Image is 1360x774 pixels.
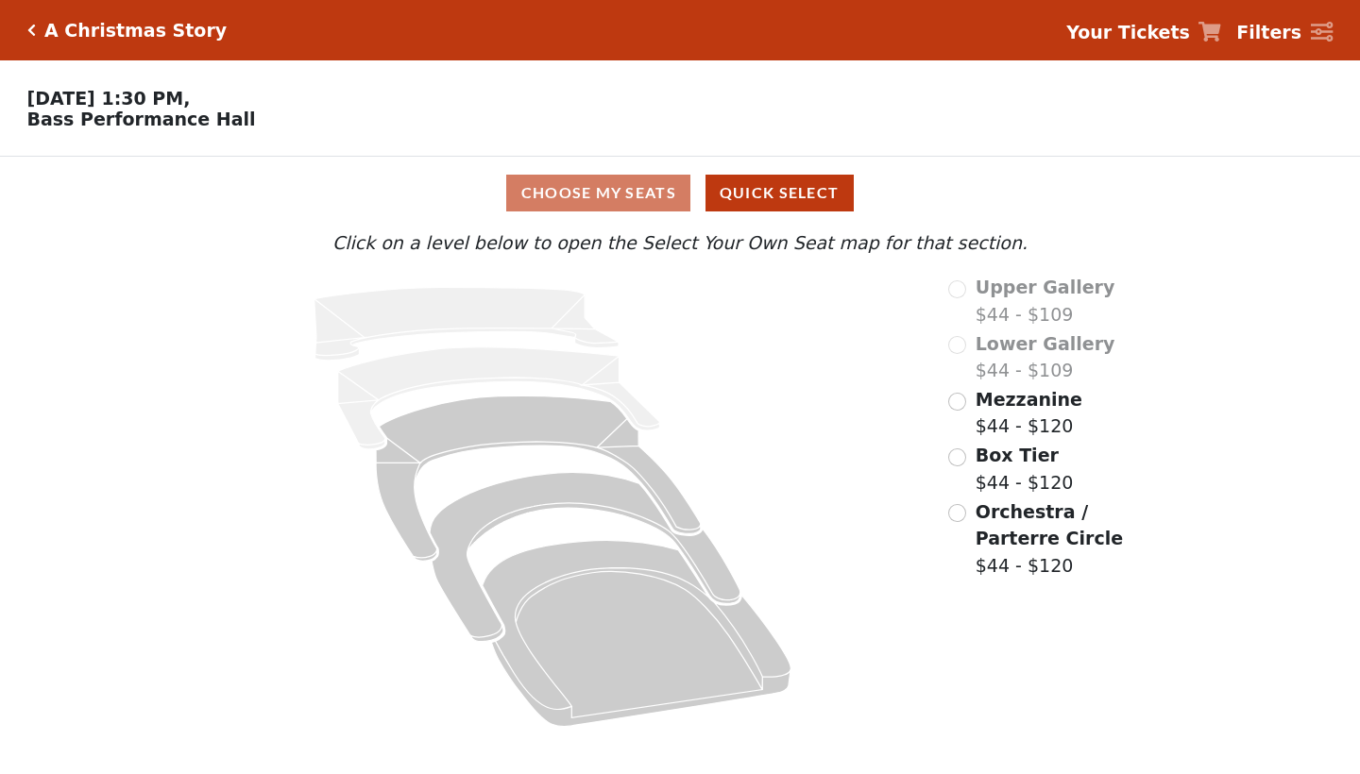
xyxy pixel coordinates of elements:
[44,20,227,42] h5: A Christmas Story
[976,386,1082,440] label: $44 - $120
[1236,19,1333,46] a: Filters
[976,501,1123,549] span: Orchestra / Parterre Circle
[976,498,1177,580] label: $44 - $120
[338,347,660,449] path: Lower Gallery - Seats Available: 0
[976,333,1115,354] span: Lower Gallery
[1236,22,1301,42] strong: Filters
[976,277,1115,297] span: Upper Gallery
[976,389,1082,410] span: Mezzanine
[976,330,1115,384] label: $44 - $109
[483,540,790,726] path: Orchestra / Parterre Circle - Seats Available: 80
[1066,19,1221,46] a: Your Tickets
[976,442,1074,496] label: $44 - $120
[314,288,619,361] path: Upper Gallery - Seats Available: 0
[27,24,36,37] a: Click here to go back to filters
[976,274,1115,328] label: $44 - $109
[705,175,854,211] button: Quick Select
[183,229,1177,257] p: Click on a level below to open the Select Your Own Seat map for that section.
[976,445,1059,465] span: Box Tier
[1066,22,1190,42] strong: Your Tickets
